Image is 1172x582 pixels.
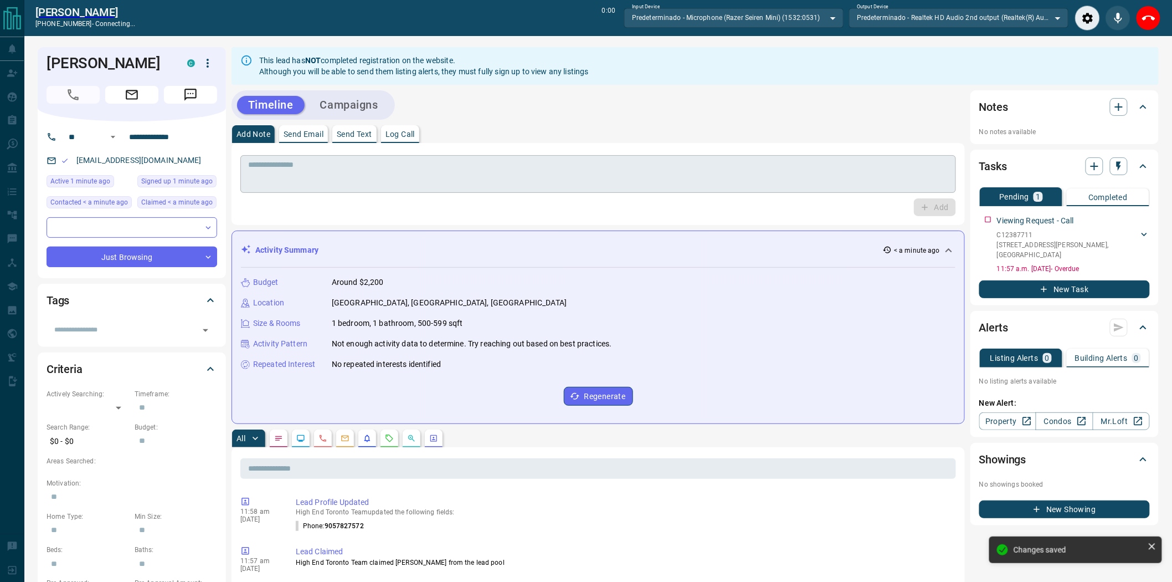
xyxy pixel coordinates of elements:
p: Lead Profile Updated [296,497,952,508]
span: Active 1 minute ago [50,176,110,187]
button: Campaigns [309,96,389,114]
svg: Listing Alerts [363,434,372,443]
div: Fri Sep 12 2025 [137,175,217,191]
span: Claimed < a minute ago [141,197,213,208]
p: Search Range: [47,422,129,432]
p: Not enough activity data to determine. Try reaching out based on best practices. [332,338,612,350]
p: Budget [253,277,279,288]
svg: Email Valid [61,157,69,165]
p: Send Email [284,130,323,138]
span: Email [105,86,158,104]
svg: Requests [385,434,394,443]
button: Regenerate [564,387,633,406]
h2: Tags [47,292,69,309]
p: Add Note [237,130,270,138]
span: Signed up 1 minute ago [141,176,213,187]
p: Activity Summary [255,244,318,256]
svg: Opportunities [407,434,416,443]
svg: Agent Actions [429,434,438,443]
p: Log Call [385,130,415,138]
button: Open [198,323,213,338]
button: Open [106,130,120,144]
div: Audio Settings [1075,6,1100,30]
p: [PHONE_NUMBER] - [35,19,135,29]
p: No showings booked [979,479,1150,489]
p: High End Toronto Team updated the following fields: [296,508,952,516]
p: 1 [1036,193,1040,201]
a: Property [979,412,1036,430]
div: Just Browsing [47,247,217,267]
div: condos.ca [187,59,195,67]
span: connecting... [95,20,135,28]
div: C12387711[STREET_ADDRESS][PERSON_NAME],[GEOGRAPHIC_DATA] [997,228,1150,262]
p: 1 bedroom, 1 bathroom, 500-599 sqft [332,318,463,329]
p: [DATE] [240,515,279,523]
p: Send Text [337,130,372,138]
strong: NOT [305,56,321,65]
h2: Tasks [979,157,1007,175]
p: 11:58 am [240,508,279,515]
p: 0:00 [602,6,615,30]
div: Activity Summary< a minute ago [241,240,955,261]
div: Tags [47,287,217,314]
h2: Showings [979,451,1026,468]
p: Motivation: [47,478,217,488]
p: $0 - $0 [47,432,129,451]
p: Activity Pattern [253,338,307,350]
p: 0 [1134,354,1139,362]
p: 0 [1045,354,1050,362]
div: Predeterminado - Realtek HD Audio 2nd output (Realtek(R) Audio) [849,8,1068,27]
p: Baths: [135,545,217,555]
p: No listing alerts available [979,376,1150,386]
p: [GEOGRAPHIC_DATA], [GEOGRAPHIC_DATA], [GEOGRAPHIC_DATA] [332,297,567,309]
div: Alerts [979,314,1150,341]
button: New Task [979,280,1150,298]
p: 11:57 a.m. [DATE] - Overdue [997,264,1150,274]
p: 11:57 am [240,557,279,565]
p: All [237,435,245,442]
p: Beds: [47,545,129,555]
h2: Alerts [979,319,1008,336]
p: Lead Claimed [296,546,952,558]
p: [DATE] [240,565,279,573]
div: Predeterminado - Microphone (Razer Seiren Mini) (1532:0531) [624,8,844,27]
p: Viewing Request - Call [997,215,1074,227]
svg: Calls [318,434,327,443]
div: Tasks [979,153,1150,180]
p: New Alert: [979,397,1150,409]
div: This lead has completed registration on the website. Although you will be able to send them listi... [259,50,589,81]
button: New Showing [979,501,1150,518]
p: Repeated Interest [253,359,315,370]
p: Listing Alerts [990,354,1039,362]
svg: Notes [274,434,283,443]
p: C12387711 [997,230,1139,240]
p: Location [253,297,284,309]
label: Input Device [632,3,660,11]
svg: Emails [341,434,349,443]
p: High End Toronto Team claimed [PERSON_NAME] from the lead pool [296,558,952,568]
div: Criteria [47,356,217,382]
div: Showings [979,446,1150,473]
p: No repeated interests identified [332,359,441,370]
svg: Lead Browsing Activity [296,434,305,443]
div: End Call [1136,6,1161,30]
p: Actively Searching: [47,389,129,399]
h2: Notes [979,98,1008,116]
p: Pending [999,193,1029,201]
p: Min Size: [135,512,217,522]
p: Building Alerts [1075,354,1128,362]
div: Mute [1106,6,1130,30]
p: Size & Rooms [253,318,301,329]
p: Areas Searched: [47,456,217,466]
p: Completed [1088,193,1128,201]
div: Changes saved [1014,545,1143,554]
p: [STREET_ADDRESS][PERSON_NAME] , [GEOGRAPHIC_DATA] [997,240,1139,260]
a: Condos [1036,412,1093,430]
div: Fri Sep 12 2025 [47,175,132,191]
p: Phone : [296,521,364,531]
h2: [PERSON_NAME] [35,6,135,19]
h2: Criteria [47,360,83,378]
p: No notes available [979,127,1150,137]
div: Notes [979,94,1150,120]
span: Contacted < a minute ago [50,197,128,208]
